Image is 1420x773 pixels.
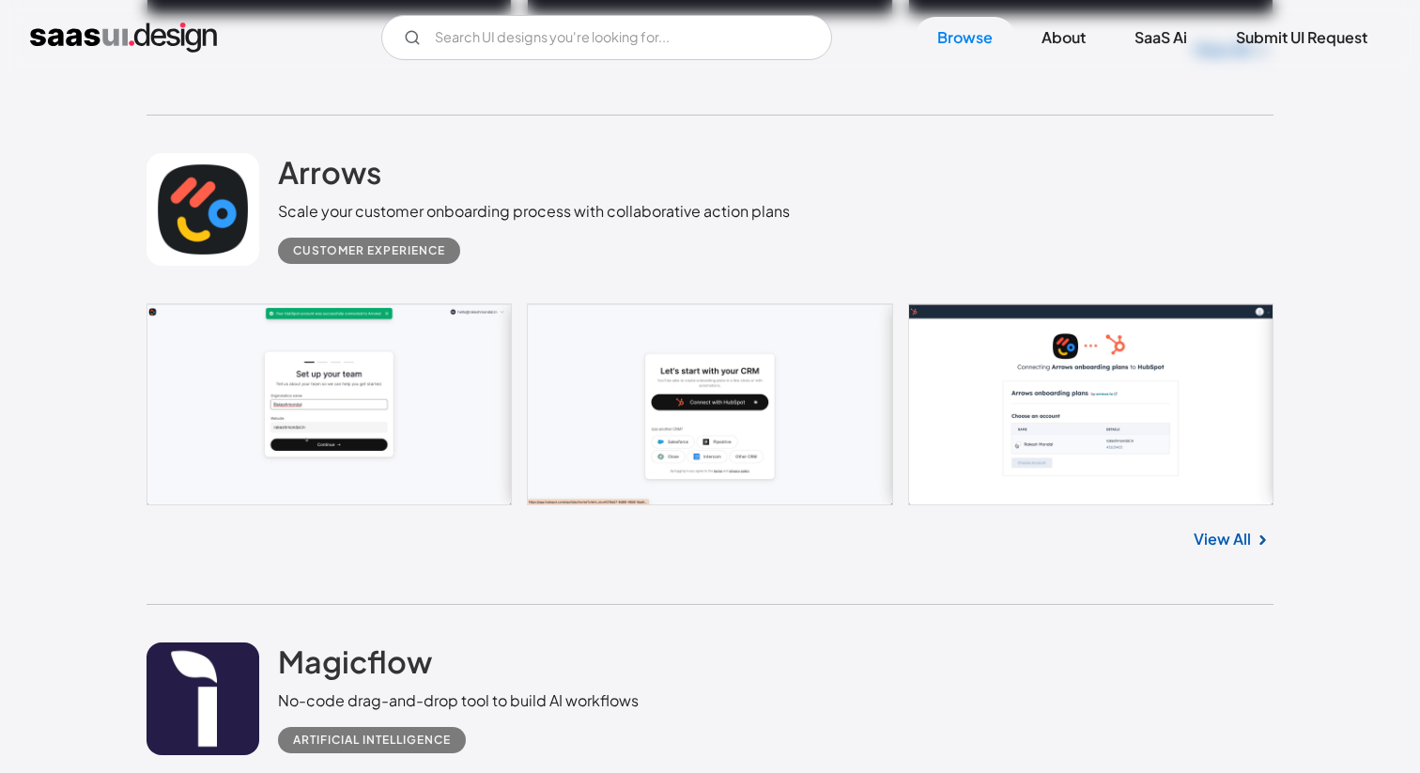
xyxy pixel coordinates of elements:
div: Scale your customer onboarding process with collaborative action plans [278,200,790,223]
div: No-code drag-and-drop tool to build AI workflows [278,689,639,712]
a: SaaS Ai [1112,17,1210,58]
input: Search UI designs you're looking for... [381,15,832,60]
div: Artificial Intelligence [293,729,451,751]
div: Customer Experience [293,240,445,262]
a: View All [1194,528,1251,550]
a: About [1019,17,1108,58]
form: Email Form [381,15,832,60]
a: home [30,23,217,53]
a: Submit UI Request [1213,17,1390,58]
h2: Arrows [278,153,381,191]
a: Arrows [278,153,381,200]
a: Browse [915,17,1015,58]
h2: Magicflow [278,642,432,680]
a: Magicflow [278,642,432,689]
